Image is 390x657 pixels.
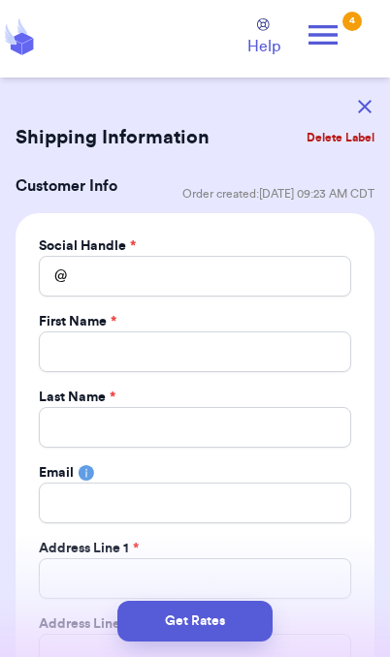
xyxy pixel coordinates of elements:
h3: Customer Info [16,174,117,198]
label: First Name [39,312,116,331]
label: Social Handle [39,236,136,256]
div: 4 [342,12,362,31]
button: Delete Label [299,116,382,159]
span: Order created: [DATE] 09:23 AM CDT [182,186,374,202]
div: @ [39,256,67,297]
a: Help [247,18,280,58]
h2: Shipping Information [16,124,210,151]
button: Get Rates [117,601,273,641]
label: Email [39,463,74,483]
label: Last Name [39,388,115,407]
span: Help [247,35,280,58]
label: Address Line 1 [39,539,139,558]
